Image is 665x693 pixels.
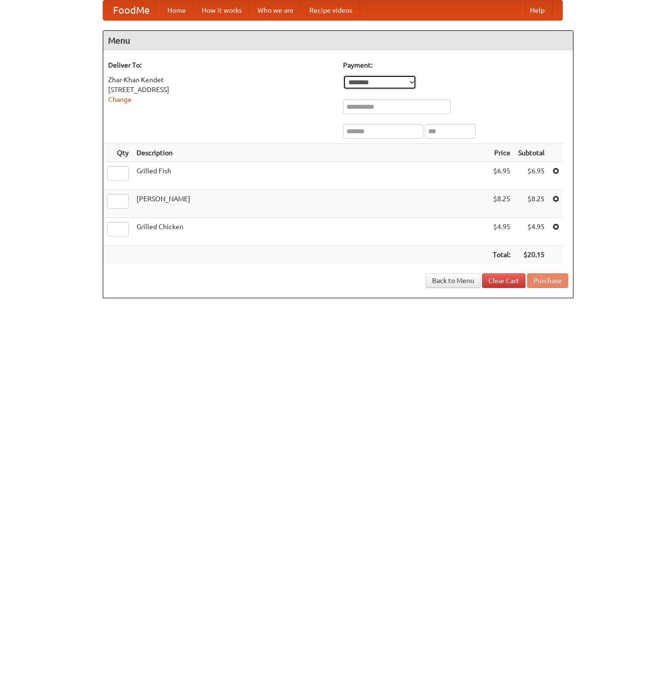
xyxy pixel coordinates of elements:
th: $20.15 [514,246,549,264]
a: Change [108,96,132,103]
th: Subtotal [514,144,549,162]
a: Home [160,0,194,20]
h4: Menu [103,31,573,50]
td: $6.95 [489,162,514,190]
a: Help [522,0,552,20]
td: [PERSON_NAME] [133,190,489,218]
a: Clear Cart [482,273,526,288]
a: Recipe videos [301,0,360,20]
div: [STREET_ADDRESS] [108,85,333,95]
h5: Payment: [343,60,568,70]
td: Grilled Chicken [133,218,489,246]
a: FoodMe [103,0,160,20]
button: Purchase [527,273,568,288]
td: $8.25 [514,190,549,218]
a: Back to Menu [426,273,481,288]
th: Description [133,144,489,162]
div: Zhar-Khan Kendet [108,75,333,85]
td: $4.95 [489,218,514,246]
td: Grilled Fish [133,162,489,190]
td: $8.25 [489,190,514,218]
a: How it works [194,0,250,20]
a: Who we are [250,0,301,20]
td: $6.95 [514,162,549,190]
td: $4.95 [514,218,549,246]
th: Qty [103,144,133,162]
th: Total: [489,246,514,264]
h5: Deliver To: [108,60,333,70]
th: Price [489,144,514,162]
